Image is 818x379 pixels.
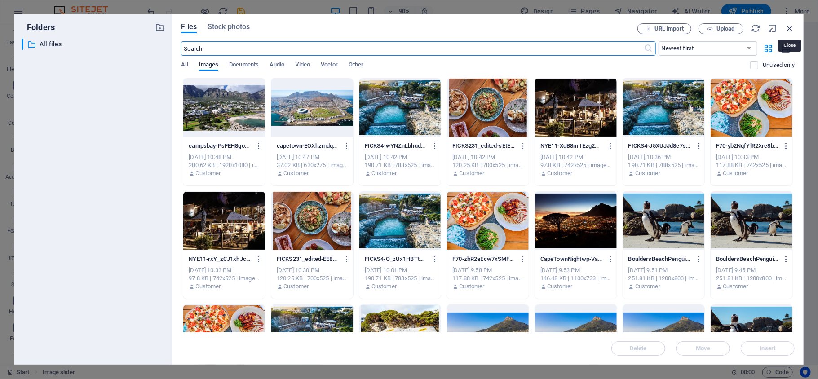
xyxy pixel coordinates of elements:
p: FICKS231_edited-sEtEr9eMOFcDJted3TR_Lw.avif [452,142,515,150]
div: [DATE] 10:33 PM [716,153,787,161]
p: CapeTownNightwp-VaILEiIrx1dHs3_sIWQ6Bg.webp [540,255,603,263]
div: 280.62 KB | 1920x1080 | image/jpeg [189,161,260,169]
span: Stock photos [208,22,250,32]
p: FICKS231_edited-EE8E65nnER2cRyuP2QQeBg.avif [277,255,339,263]
p: capetown-EOXhzmdqB_Z_2XgrCyGtjg.jpg [277,142,339,150]
p: Customer [547,169,572,177]
div: 146.48 KB | 1100x733 | image/webp [540,274,611,282]
i: Reload [751,23,761,33]
div: 97.8 KB | 742x525 | image/avif [189,274,260,282]
div: [DATE] 9:53 PM [540,266,611,274]
div: 97.8 KB | 742x525 | image/avif [540,161,611,169]
div: [DATE] 10:48 PM [189,153,260,161]
p: Customer [371,282,397,291]
div: [DATE] 9:58 PM [452,266,523,274]
div: 117.88 KB | 742x525 | image/avif [452,274,523,282]
p: All files [40,39,149,49]
p: Customer [547,282,572,291]
span: Other [349,59,363,72]
p: campsbay-PsFEH8go_IQZQf45lor_bQ.jpg [189,142,251,150]
p: NYE11-rxY_zCJ1xhJcvkS7qobVCw.avif [189,255,251,263]
div: [DATE] 10:42 PM [452,153,523,161]
span: Video [296,59,310,72]
p: Customer [635,169,660,177]
button: URL import [637,23,691,34]
div: 190.71 KB | 788x525 | image/avif [365,274,436,282]
div: 251.81 KB | 1200x800 | image/webp [716,274,787,282]
p: Customer [635,282,660,291]
button: Upload [699,23,743,34]
p: Folders [22,22,55,33]
p: Customer [196,169,221,177]
input: Search [181,41,644,56]
span: Upload [716,26,735,31]
p: BouldersBeachPenguinswp-BaYzFhD__eLT9ooz4Pdx2g.webp [628,255,691,263]
p: NYE11-XqB8mIIEzg2HhgSWrzKkJQ.avif [540,142,603,150]
p: Customer [723,282,748,291]
p: F70-yb2NqfYlR2Xrc8bEdvpUqQ.avif [716,142,778,150]
div: 120.25 KB | 700x525 | image/avif [277,274,348,282]
div: 251.81 KB | 1200x800 | image/webp [628,274,699,282]
div: [DATE] 10:33 PM [189,266,260,274]
div: [DATE] 10:42 PM [365,153,436,161]
div: [DATE] 10:47 PM [277,153,348,161]
div: 190.71 KB | 788x525 | image/avif [628,161,699,169]
p: F70-zbR2aEcw7xSMFAMCinxfLQ.avif [452,255,515,263]
p: Customer [283,282,309,291]
span: URL import [654,26,684,31]
div: 117.88 KB | 742x525 | image/avif [716,161,787,169]
p: Customer [460,282,485,291]
span: Documents [229,59,259,72]
span: Vector [321,59,338,72]
p: BouldersBeachPenguinswp-VX0Fi74AHlHgPneMP4je0w.webp [716,255,778,263]
span: Images [199,59,219,72]
span: Audio [270,59,284,72]
p: FICKS4-J5XUJJd8c7s1xsLQ0-3aUg.avif [628,142,691,150]
p: FICKS4-Q_zUx1HBTtBtyi4-DJpKrw.avif [365,255,427,263]
p: Customer [196,282,221,291]
span: Files [181,22,197,32]
i: Create new folder [155,22,165,32]
p: Customer [371,169,397,177]
div: [DATE] 10:30 PM [277,266,348,274]
span: All [181,59,188,72]
p: Customer [460,169,485,177]
div: 37.02 KB | 630x275 | image/jpeg [277,161,348,169]
p: FICKS4-wYNZnLbhud0szZdUxru8Xg.avif [365,142,427,150]
div: [DATE] 10:36 PM [628,153,699,161]
div: [DATE] 9:51 PM [628,266,699,274]
div: 190.71 KB | 788x525 | image/avif [365,161,436,169]
p: Customer [283,169,309,177]
p: Displays only files that are not in use on the website. Files added during this session can still... [763,61,795,69]
div: [DATE] 9:45 PM [716,266,787,274]
div: [DATE] 10:42 PM [540,153,611,161]
div: ​ [22,39,23,50]
i: Minimize [768,23,778,33]
div: 120.25 KB | 700x525 | image/avif [452,161,523,169]
p: Customer [723,169,748,177]
div: [DATE] 10:01 PM [365,266,436,274]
